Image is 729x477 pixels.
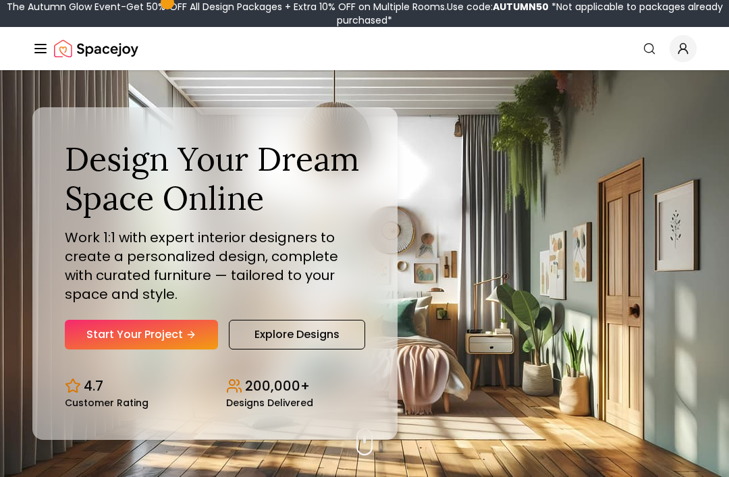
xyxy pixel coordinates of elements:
[65,398,148,408] small: Customer Rating
[84,376,103,395] p: 4.7
[65,228,365,304] p: Work 1:1 with expert interior designers to create a personalized design, complete with curated fu...
[229,320,365,349] a: Explore Designs
[226,398,313,408] small: Designs Delivered
[54,35,138,62] img: Spacejoy Logo
[65,366,365,408] div: Design stats
[65,140,365,217] h1: Design Your Dream Space Online
[32,27,697,70] nav: Global
[245,376,310,395] p: 200,000+
[54,35,138,62] a: Spacejoy
[65,320,218,349] a: Start Your Project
